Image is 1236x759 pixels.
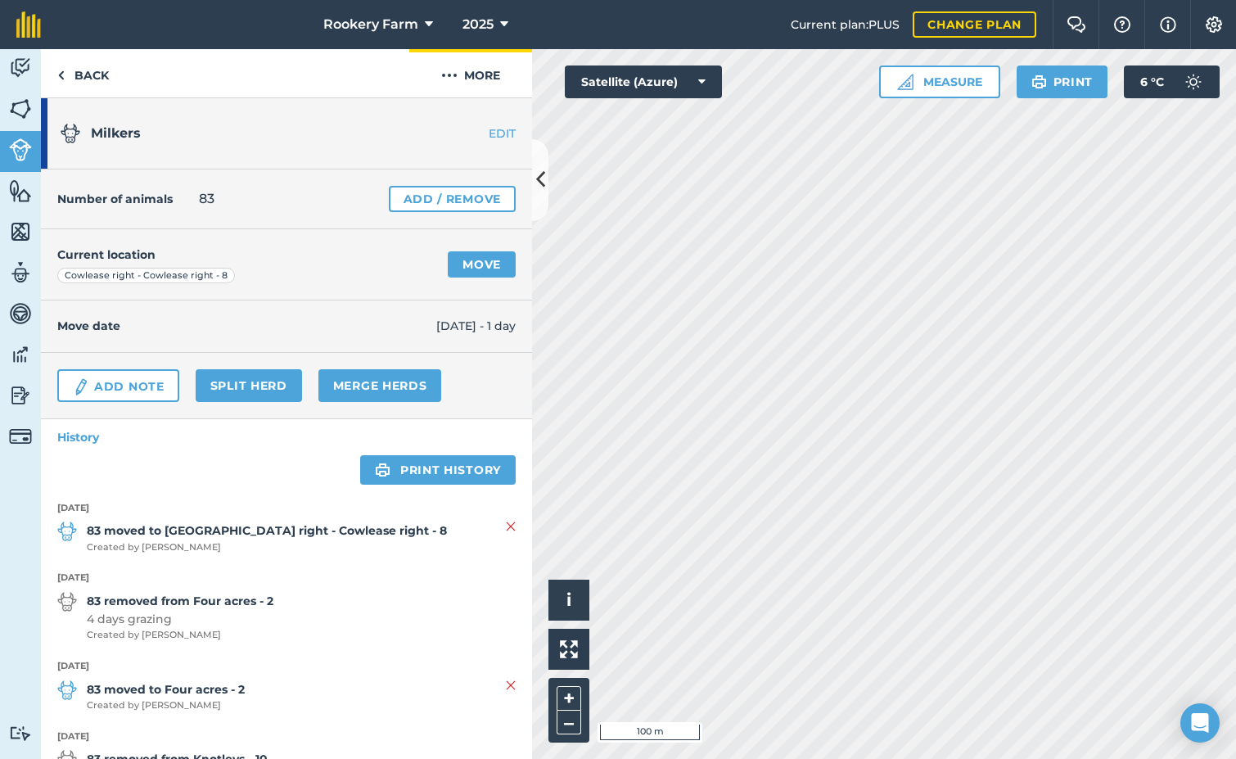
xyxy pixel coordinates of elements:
[409,49,532,97] button: More
[57,730,516,744] strong: [DATE]
[9,97,32,121] img: svg+xml;base64,PHN2ZyB4bWxucz0iaHR0cDovL3d3dy53My5vcmcvMjAwMC9zdmciIHdpZHRoPSI1NiIgaGVpZ2h0PSI2MC...
[1017,66,1108,98] button: Print
[1140,66,1164,98] span: 6 ° C
[57,317,436,335] h4: Move date
[16,11,41,38] img: fieldmargin Logo
[199,189,214,209] span: 83
[87,592,273,610] strong: 83 removed from Four acres - 2
[1160,15,1176,34] img: svg+xml;base64,PHN2ZyB4bWxucz0iaHR0cDovL3d3dy53My5vcmcvMjAwMC9zdmciIHdpZHRoPSIxNyIgaGVpZ2h0PSIxNy...
[9,342,32,367] img: svg+xml;base64,PD94bWwgdmVyc2lvbj0iMS4wIiBlbmNvZGluZz0idXRmLTgiPz4KPCEtLSBHZW5lcmF0b3I6IEFkb2JlIE...
[61,124,80,143] img: svg+xml;base64,PD94bWwgdmVyc2lvbj0iMS4wIiBlbmNvZGluZz0idXRmLTgiPz4KPCEtLSBHZW5lcmF0b3I6IEFkb2JlIE...
[196,369,302,402] a: Split herd
[1124,66,1220,98] button: 6 °C
[1204,16,1224,33] img: A cog icon
[57,268,235,284] div: Cowlease right - Cowlease right - 8
[72,377,90,397] img: svg+xml;base64,PD94bWwgdmVyc2lvbj0iMS4wIiBlbmNvZGluZz0idXRmLTgiPz4KPCEtLSBHZW5lcmF0b3I6IEFkb2JlIE...
[897,74,913,90] img: Ruler icon
[879,66,1000,98] button: Measure
[429,125,532,142] a: EDIT
[9,138,32,161] img: svg+xml;base64,PD94bWwgdmVyc2lvbj0iMS4wIiBlbmNvZGluZz0idXRmLTgiPz4KPCEtLSBHZW5lcmF0b3I6IEFkb2JlIE...
[323,15,418,34] span: Rookery Farm
[57,571,516,585] strong: [DATE]
[1031,72,1047,92] img: svg+xml;base64,PHN2ZyB4bWxucz0iaHR0cDovL3d3dy53My5vcmcvMjAwMC9zdmciIHdpZHRoPSIxOSIgaGVpZ2h0PSIyNC...
[57,659,516,674] strong: [DATE]
[1112,16,1132,33] img: A question mark icon
[565,66,722,98] button: Satellite (Azure)
[1177,66,1210,98] img: svg+xml;base64,PD94bWwgdmVyc2lvbj0iMS4wIiBlbmNvZGluZz0idXRmLTgiPz4KPCEtLSBHZW5lcmF0b3I6IEFkb2JlIE...
[548,580,589,621] button: i
[9,725,32,741] img: svg+xml;base64,PD94bWwgdmVyc2lvbj0iMS4wIiBlbmNvZGluZz0idXRmLTgiPz4KPCEtLSBHZW5lcmF0b3I6IEFkb2JlIE...
[791,16,900,34] span: Current plan : PLUS
[462,15,494,34] span: 2025
[9,383,32,408] img: svg+xml;base64,PD94bWwgdmVyc2lvbj0iMS4wIiBlbmNvZGluZz0idXRmLTgiPz4KPCEtLSBHZW5lcmF0b3I6IEFkb2JlIE...
[87,522,447,540] strong: 83 moved to [GEOGRAPHIC_DATA] right - Cowlease right - 8
[57,190,173,208] h4: Number of animals
[9,260,32,285] img: svg+xml;base64,PD94bWwgdmVyc2lvbj0iMS4wIiBlbmNvZGluZz0idXRmLTgiPz4KPCEtLSBHZW5lcmF0b3I6IEFkb2JlIE...
[87,680,245,698] strong: 83 moved to Four acres - 2
[557,686,581,711] button: +
[375,460,390,480] img: svg+xml;base64,PHN2ZyB4bWxucz0iaHR0cDovL3d3dy53My5vcmcvMjAwMC9zdmciIHdpZHRoPSIxOSIgaGVpZ2h0PSIyNC...
[506,675,516,695] img: svg+xml;base64,PHN2ZyB4bWxucz0iaHR0cDovL3d3dy53My5vcmcvMjAwMC9zdmciIHdpZHRoPSIyMiIgaGVpZ2h0PSIzMC...
[87,628,273,643] span: Created by [PERSON_NAME]
[57,369,179,402] a: Add Note
[87,540,447,555] span: Created by [PERSON_NAME]
[9,56,32,80] img: svg+xml;base64,PD94bWwgdmVyc2lvbj0iMS4wIiBlbmNvZGluZz0idXRmLTgiPz4KPCEtLSBHZW5lcmF0b3I6IEFkb2JlIE...
[91,125,141,141] span: Milkers
[560,640,578,658] img: Four arrows, one pointing top left, one top right, one bottom right and the last bottom left
[57,522,77,541] img: svg+xml;base64,PD94bWwgdmVyc2lvbj0iMS4wIiBlbmNvZGluZz0idXRmLTgiPz4KPCEtLSBHZW5lcmF0b3I6IEFkb2JlIE...
[87,610,273,628] span: 4 days grazing
[506,517,516,536] img: svg+xml;base64,PHN2ZyB4bWxucz0iaHR0cDovL3d3dy53My5vcmcvMjAwMC9zdmciIHdpZHRoPSIyMiIgaGVpZ2h0PSIzMC...
[436,317,516,335] span: [DATE] - 1 day
[913,11,1036,38] a: Change plan
[57,501,516,516] strong: [DATE]
[57,680,77,700] img: svg+xml;base64,PD94bWwgdmVyc2lvbj0iMS4wIiBlbmNvZGluZz0idXRmLTgiPz4KPCEtLSBHZW5lcmF0b3I6IEFkb2JlIE...
[87,698,245,713] span: Created by [PERSON_NAME]
[9,425,32,448] img: svg+xml;base64,PD94bWwgdmVyc2lvbj0iMS4wIiBlbmNvZGluZz0idXRmLTgiPz4KPCEtLSBHZW5lcmF0b3I6IEFkb2JlIE...
[566,590,571,610] span: i
[57,592,77,612] img: svg+xml;base64,PD94bWwgdmVyc2lvbj0iMS4wIiBlbmNvZGluZz0idXRmLTgiPz4KPCEtLSBHZW5lcmF0b3I6IEFkb2JlIE...
[318,369,442,402] a: Merge Herds
[557,711,581,734] button: –
[448,251,516,278] a: Move
[441,66,458,85] img: svg+xml;base64,PHN2ZyB4bWxucz0iaHR0cDovL3d3dy53My5vcmcvMjAwMC9zdmciIHdpZHRoPSIyMCIgaGVpZ2h0PSIyNC...
[1180,703,1220,743] div: Open Intercom Messenger
[9,301,32,326] img: svg+xml;base64,PD94bWwgdmVyc2lvbj0iMS4wIiBlbmNvZGluZz0idXRmLTgiPz4KPCEtLSBHZW5lcmF0b3I6IEFkb2JlIE...
[9,219,32,244] img: svg+xml;base64,PHN2ZyB4bWxucz0iaHR0cDovL3d3dy53My5vcmcvMjAwMC9zdmciIHdpZHRoPSI1NiIgaGVpZ2h0PSI2MC...
[41,49,125,97] a: Back
[9,178,32,203] img: svg+xml;base64,PHN2ZyB4bWxucz0iaHR0cDovL3d3dy53My5vcmcvMjAwMC9zdmciIHdpZHRoPSI1NiIgaGVpZ2h0PSI2MC...
[41,419,532,455] a: History
[57,66,65,85] img: svg+xml;base64,PHN2ZyB4bWxucz0iaHR0cDovL3d3dy53My5vcmcvMjAwMC9zdmciIHdpZHRoPSI5IiBoZWlnaHQ9IjI0Ii...
[389,186,516,212] a: Add / Remove
[360,455,516,485] a: Print history
[57,246,156,264] h4: Current location
[1067,16,1086,33] img: Two speech bubbles overlapping with the left bubble in the forefront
